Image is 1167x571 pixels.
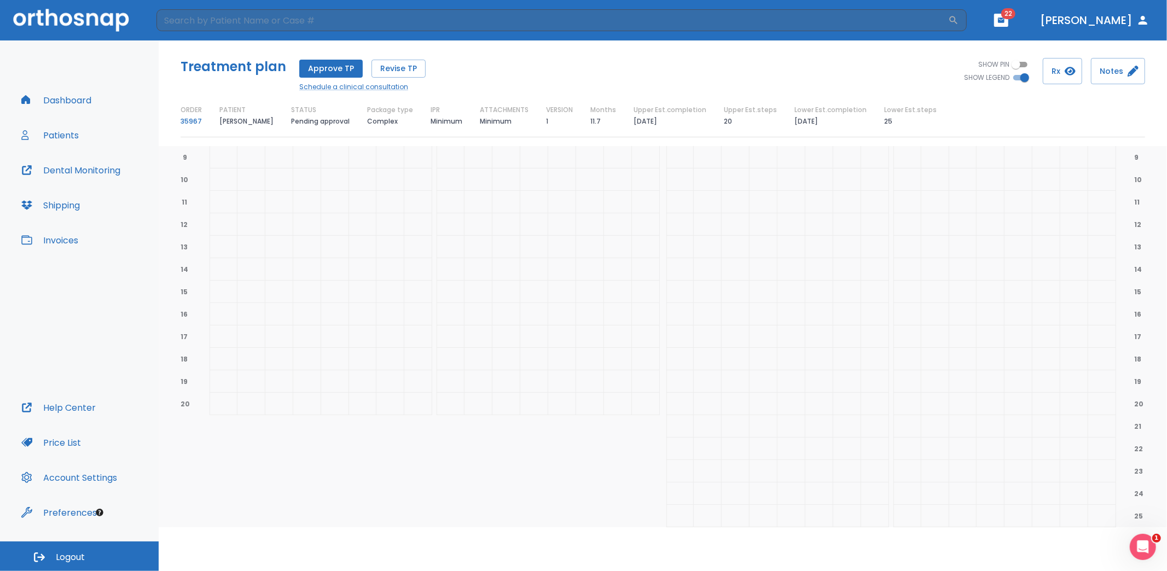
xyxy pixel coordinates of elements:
[178,354,190,364] span: 18
[179,197,189,207] span: 11
[299,60,363,78] button: Approve TP
[178,331,190,341] span: 17
[1132,421,1143,431] span: 21
[1091,58,1145,84] button: Notes
[219,115,274,128] p: [PERSON_NAME]
[546,105,573,115] p: VERSION
[15,499,103,526] button: Preferences
[546,115,548,128] p: 1
[1132,174,1144,184] span: 10
[367,115,398,128] p: Complex
[1001,8,1015,19] span: 22
[431,115,462,128] p: Minimum
[291,105,316,115] p: STATUS
[794,105,867,115] p: Lower Est.completion
[1132,287,1143,296] span: 15
[1043,58,1082,84] button: Rx
[724,115,732,128] p: 20
[1152,534,1161,543] span: 1
[15,87,98,113] button: Dashboard
[1132,152,1141,162] span: 9
[480,105,529,115] p: ATTACHMENTS
[178,174,190,184] span: 10
[1132,399,1146,409] span: 20
[794,115,818,128] p: [DATE]
[1132,264,1144,274] span: 14
[178,219,190,229] span: 12
[367,105,413,115] p: Package type
[15,122,85,148] button: Patients
[1132,444,1145,453] span: 22
[95,508,104,517] div: Tooltip anchor
[590,115,601,128] p: 11.7
[371,60,426,78] button: Revise TP
[178,242,190,252] span: 13
[724,105,777,115] p: Upper Est.steps
[56,551,85,563] span: Logout
[219,105,246,115] p: PATIENT
[1132,309,1143,319] span: 16
[1132,354,1143,364] span: 18
[1132,466,1145,476] span: 23
[1132,488,1146,498] span: 24
[1132,219,1143,229] span: 12
[13,9,129,31] img: Orthosnap
[590,105,616,115] p: Months
[1132,331,1143,341] span: 17
[299,82,426,92] a: Schedule a clinical consultation
[978,60,1009,69] span: SHOW PIN
[181,115,202,128] a: 35967
[1132,511,1145,521] span: 25
[884,115,892,128] p: 25
[1130,534,1156,560] iframe: Intercom live chat
[178,287,190,296] span: 15
[15,227,85,253] button: Invoices
[884,105,937,115] p: Lower Est.steps
[15,157,127,183] button: Dental Monitoring
[634,115,657,128] p: [DATE]
[1036,10,1154,30] button: [PERSON_NAME]
[1132,197,1142,207] span: 11
[15,464,124,491] button: Account Settings
[178,399,192,409] span: 20
[181,152,189,162] span: 9
[964,73,1009,83] span: SHOW LEGEND
[15,429,88,456] button: Price List
[181,58,286,75] h5: Treatment plan
[15,192,86,218] button: Shipping
[178,376,190,386] span: 19
[178,264,190,274] span: 14
[178,309,190,319] span: 16
[1132,242,1143,252] span: 13
[1132,376,1143,386] span: 19
[291,115,350,128] p: Pending approval
[156,9,948,31] input: Search by Patient Name or Case #
[480,115,512,128] p: Minimum
[181,105,202,115] p: ORDER
[431,105,440,115] p: IPR
[634,105,706,115] p: Upper Est.completion
[15,394,102,421] button: Help Center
